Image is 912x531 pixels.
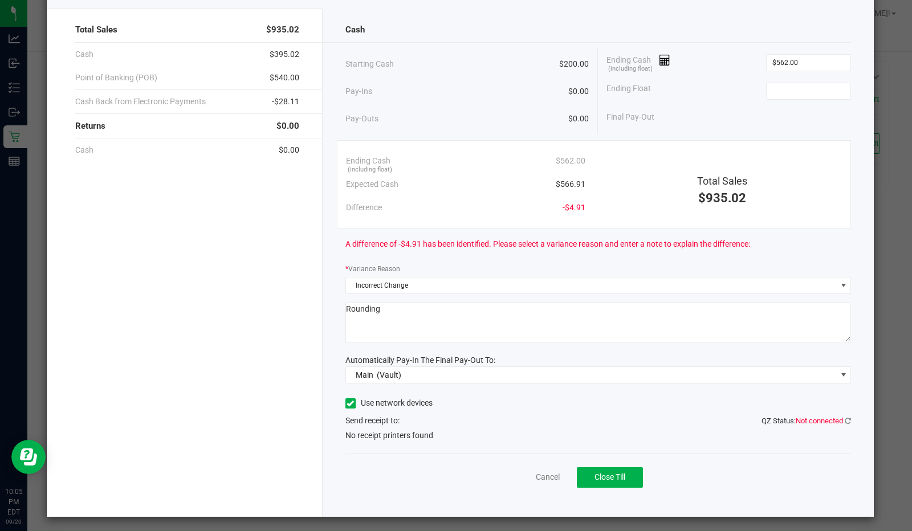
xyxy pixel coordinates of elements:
[606,111,654,123] span: Final Pay-Out
[556,155,585,167] span: $562.00
[346,155,390,167] span: Ending Cash
[595,472,625,481] span: Close Till
[345,416,400,425] span: Send receipt to:
[346,178,398,190] span: Expected Cash
[762,416,851,425] span: QZ Status:
[75,114,299,138] div: Returns
[345,58,394,70] span: Starting Cash
[796,416,843,425] span: Not connected
[559,58,589,70] span: $200.00
[577,467,643,488] button: Close Till
[345,85,372,97] span: Pay-Ins
[279,144,299,156] span: $0.00
[568,113,589,125] span: $0.00
[75,96,206,108] span: Cash Back from Electronic Payments
[346,202,382,214] span: Difference
[75,23,117,36] span: Total Sales
[608,64,653,74] span: (including float)
[75,72,157,84] span: Point of Banking (POB)
[606,83,651,100] span: Ending Float
[345,356,495,365] span: Automatically Pay-In The Final Pay-Out To:
[266,23,299,36] span: $935.02
[348,165,392,175] span: (including float)
[346,277,837,293] span: Incorrect Change
[556,178,585,190] span: $566.91
[563,202,585,214] span: -$4.91
[697,175,747,187] span: Total Sales
[536,471,560,483] a: Cancel
[356,370,373,379] span: Main
[345,264,400,274] label: Variance Reason
[270,72,299,84] span: $540.00
[276,120,299,133] span: $0.00
[75,144,93,156] span: Cash
[345,430,433,442] span: No receipt printers found
[75,48,93,60] span: Cash
[345,23,365,36] span: Cash
[270,48,299,60] span: $395.02
[345,238,750,250] span: A difference of -$4.91 has been identified. Please select a variance reason and enter a note to e...
[606,54,670,71] span: Ending Cash
[345,113,378,125] span: Pay-Outs
[11,440,46,474] iframe: Resource center
[568,85,589,97] span: $0.00
[698,191,746,205] span: $935.02
[272,96,299,108] span: -$28.11
[377,370,401,379] span: (Vault)
[345,397,433,409] label: Use network devices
